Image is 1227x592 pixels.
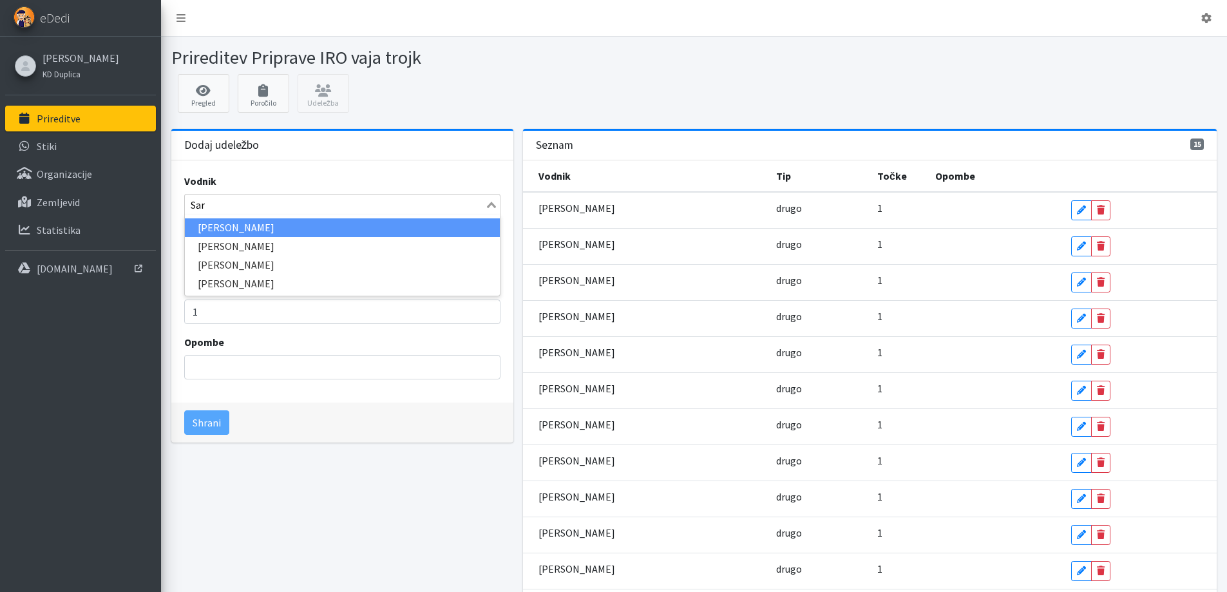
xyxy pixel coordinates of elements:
[877,490,882,503] span: 1
[185,274,500,293] li: [PERSON_NAME]
[14,6,35,28] img: eDedi
[43,50,119,66] a: [PERSON_NAME]
[523,228,768,264] td: [PERSON_NAME]
[1190,138,1204,150] span: 15
[877,418,882,431] span: 1
[184,138,260,152] h3: Dodaj udeležbo
[238,74,289,113] a: Poročilo
[536,138,573,152] h3: Seznam
[523,336,768,372] td: [PERSON_NAME]
[776,526,802,539] span: drugo
[37,224,81,236] p: Statistika
[523,553,768,589] td: [PERSON_NAME]
[877,274,882,287] span: 1
[877,238,882,251] span: 1
[185,237,500,256] li: [PERSON_NAME]
[523,192,768,229] td: [PERSON_NAME]
[776,310,802,323] span: drugo
[40,8,70,28] span: eDedi
[776,454,802,467] span: drugo
[5,256,156,282] a: [DOMAIN_NAME]
[776,274,802,287] span: drugo
[37,196,80,209] p: Zemljevid
[184,194,500,216] div: Search for option
[877,310,882,323] span: 1
[43,69,81,79] small: KD Duplica
[523,517,768,553] td: [PERSON_NAME]
[5,161,156,187] a: Organizacije
[5,217,156,243] a: Statistika
[37,140,57,153] p: Stiki
[184,334,224,350] label: Opombe
[870,160,927,192] th: Točke
[776,238,802,251] span: drugo
[776,562,802,575] span: drugo
[877,454,882,467] span: 1
[877,202,882,215] span: 1
[171,46,690,69] h1: Prireditev Priprave IRO vaja trojk
[523,408,768,444] td: [PERSON_NAME]
[5,189,156,215] a: Zemljevid
[877,526,882,539] span: 1
[523,160,768,192] th: Vodnik
[877,382,882,395] span: 1
[37,167,92,180] p: Organizacije
[776,490,802,503] span: drugo
[43,66,119,81] a: KD Duplica
[776,346,802,359] span: drugo
[5,106,156,131] a: Prireditve
[523,372,768,408] td: [PERSON_NAME]
[186,197,484,213] input: Search for option
[178,74,229,113] a: Pregled
[37,262,113,275] p: [DOMAIN_NAME]
[776,418,802,431] span: drugo
[184,173,216,189] label: Vodnik
[776,202,802,215] span: drugo
[523,481,768,517] td: [PERSON_NAME]
[523,444,768,481] td: [PERSON_NAME]
[37,112,81,125] p: Prireditve
[185,256,500,274] li: [PERSON_NAME]
[877,346,882,359] span: 1
[185,218,500,237] li: [PERSON_NAME]
[184,410,229,435] button: Shrani
[5,133,156,159] a: Stiki
[927,160,1063,192] th: Opombe
[768,160,870,192] th: Tip
[877,562,882,575] span: 1
[523,264,768,300] td: [PERSON_NAME]
[776,382,802,395] span: drugo
[523,300,768,336] td: [PERSON_NAME]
